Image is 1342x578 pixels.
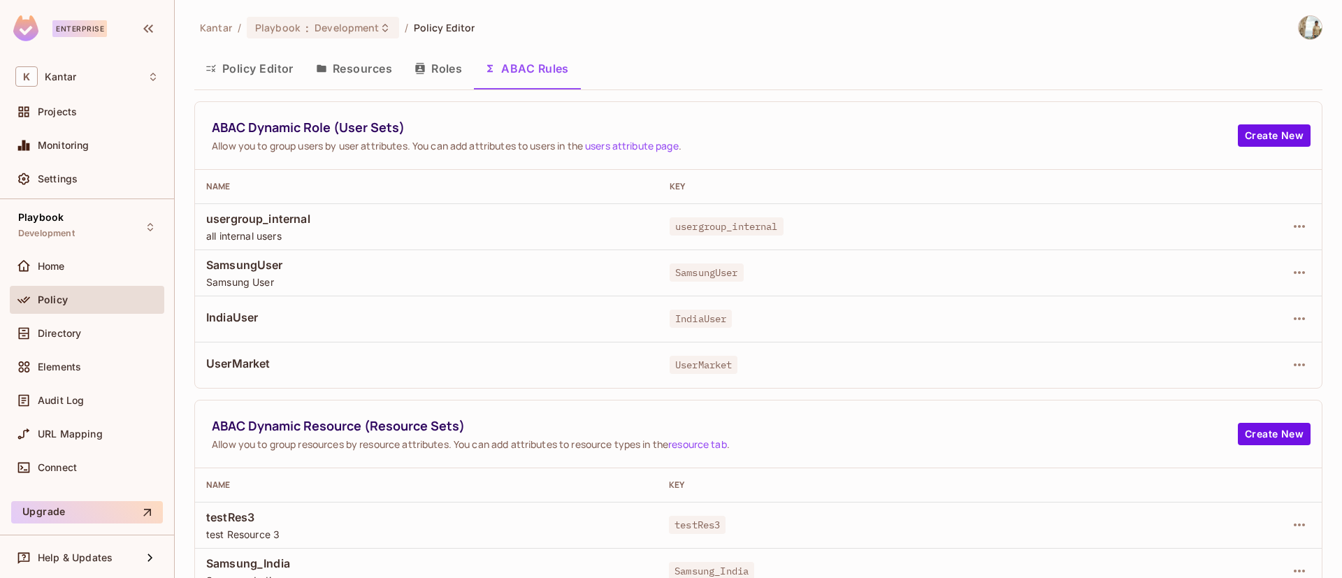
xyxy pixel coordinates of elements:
[670,181,1146,192] div: Key
[15,66,38,87] span: K
[38,106,77,117] span: Projects
[206,479,647,491] div: Name
[206,510,647,525] span: testRes3
[212,119,1238,136] span: ABAC Dynamic Role (User Sets)
[38,462,77,473] span: Connect
[38,552,113,563] span: Help & Updates
[206,310,647,325] span: IndiaUser
[669,516,726,534] span: testRes3
[315,21,379,34] span: Development
[38,428,103,440] span: URL Mapping
[255,21,300,34] span: Playbook
[38,140,89,151] span: Monitoring
[670,310,732,328] span: IndiaUser
[18,212,64,223] span: Playbook
[194,51,305,86] button: Policy Editor
[405,21,408,34] li: /
[38,361,81,373] span: Elements
[585,139,679,152] a: users attribute page
[38,261,65,272] span: Home
[206,275,647,289] span: Samsung User
[18,228,75,239] span: Development
[1299,16,1322,39] img: Spoorthy D Gopalagowda
[206,556,647,571] span: Samsung_India
[38,395,84,406] span: Audit Log
[13,15,38,41] img: SReyMgAAAABJRU5ErkJggg==
[212,438,1238,451] span: Allow you to group resources by resource attributes. You can add attributes to resource types in ...
[670,263,744,282] span: SamsungUser
[45,71,76,82] span: Workspace: Kantar
[414,21,475,34] span: Policy Editor
[238,21,241,34] li: /
[38,173,78,185] span: Settings
[668,438,727,451] a: resource tab
[11,501,163,523] button: Upgrade
[206,257,647,273] span: SamsungUser
[1238,423,1311,445] button: Create New
[670,217,784,236] span: usergroup_internal
[670,356,738,374] span: UserMarket
[38,328,81,339] span: Directory
[669,479,1116,491] div: Key
[206,211,647,226] span: usergroup_internal
[206,356,647,371] span: UserMarket
[212,417,1238,435] span: ABAC Dynamic Resource (Resource Sets)
[206,181,647,192] div: Name
[206,229,647,243] span: all internal users
[473,51,580,86] button: ABAC Rules
[305,51,403,86] button: Resources
[52,20,107,37] div: Enterprise
[38,294,68,305] span: Policy
[1238,124,1311,147] button: Create New
[206,528,647,541] span: test Resource 3
[403,51,473,86] button: Roles
[200,21,232,34] span: the active workspace
[212,139,1238,152] span: Allow you to group users by user attributes. You can add attributes to users in the .
[305,22,310,34] span: :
